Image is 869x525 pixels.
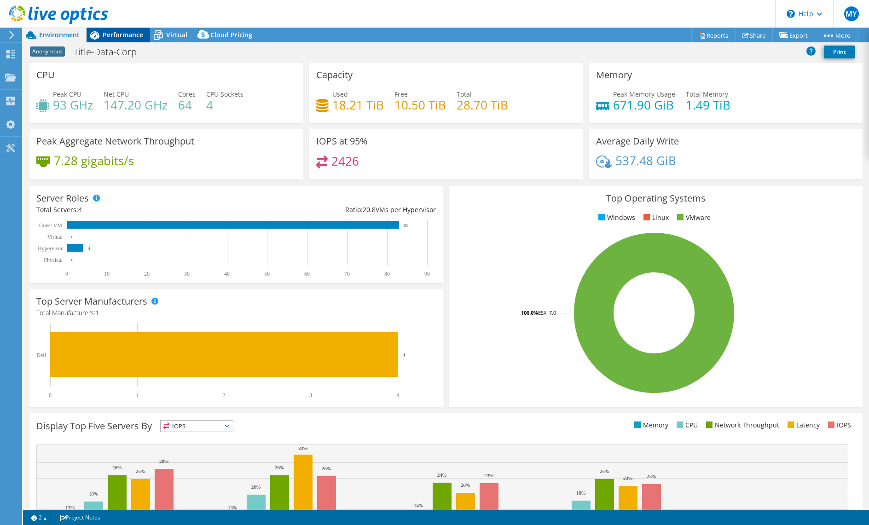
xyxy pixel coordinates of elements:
a: Print [824,46,855,58]
a: Project Notes [53,512,107,523]
text: 23% [623,475,632,481]
h3: Top Operating Systems [456,193,856,203]
div: Total Servers: [36,205,236,215]
li: CPU [674,420,698,430]
h3: CPU [36,70,55,80]
text: 4 [403,352,406,358]
a: 2 [25,512,53,523]
text: 70 [344,271,350,277]
span: Performance [103,30,143,39]
text: 60 [304,271,310,277]
li: Windows [596,213,635,223]
text: 30 [184,271,190,277]
text: 0 [71,235,74,239]
span: Free [394,90,408,98]
span: 20.8 [363,205,376,214]
span: Peak CPU [53,90,81,98]
text: 25% [600,468,609,474]
h3: Server Roles [36,193,89,203]
text: 18% [576,490,585,496]
text: 26% [275,465,284,470]
h3: Capacity [316,70,353,80]
text: 33% [298,445,307,451]
span: MY [844,6,859,21]
text: 2 [222,392,225,398]
h4: 64 [178,100,196,110]
a: More [815,28,857,42]
text: 25% [136,468,145,474]
li: Linux [641,213,669,223]
span: Virtual [166,30,187,39]
text: 20% [251,484,261,490]
text: 50 [264,271,270,277]
h4: Total Manufacturers: [36,308,436,318]
text: 23% [484,473,493,478]
span: Total Memory [686,90,728,98]
text: 10 [104,271,110,277]
h4: 7.28 gigabits/s [54,156,134,166]
h3: Peak Aggregate Network Throughput [36,136,194,146]
text: 4 [396,392,399,398]
span: Used [332,90,348,98]
span: Peak Memory Usage [613,90,675,98]
text: 0 [49,392,52,398]
text: 28% [159,458,168,464]
span: CPU Sockets [206,90,243,98]
text: 13% [65,505,75,510]
span: Net CPU [104,90,129,98]
text: 24% [437,472,446,478]
text: 80 [384,271,390,277]
h3: Memory [596,70,632,80]
span: 4 [78,205,82,214]
text: 13% [228,505,237,510]
tspan: 100.0% [521,309,538,316]
h4: 4 [206,100,243,110]
div: Ratio: VMs per Hypervisor [236,205,436,215]
li: Memory [632,420,668,430]
h4: 147.20 GHz [104,100,168,110]
text: 3 [309,392,312,398]
text: Guest VM [39,222,62,229]
text: 1 [136,392,139,398]
text: Virtual [47,234,63,240]
h1: Title-Data-Corp [70,47,151,57]
span: Cores [178,90,196,98]
text: 14% [414,502,423,508]
text: Physical [44,257,63,263]
h3: Average Daily Write [596,136,679,146]
svg: \n [787,10,795,18]
h4: 537.48 GiB [615,156,676,166]
h4: 28.70 TiB [457,100,508,110]
li: Network Throughput [704,420,779,430]
h4: 18.21 TiB [332,100,384,110]
h4: 2426 [331,156,359,166]
text: 26% [322,466,331,471]
span: Cloud Pricing [210,30,252,39]
text: 0 [71,258,74,262]
text: 40 [224,271,230,277]
h3: IOPS at 95% [316,136,368,146]
text: 18% [89,491,98,496]
text: 23% [647,473,656,479]
a: Reports [691,28,736,42]
text: 26% [112,465,122,470]
text: 0 [65,271,68,277]
tspan: ESXi 7.0 [538,309,556,316]
text: 20% [461,482,470,488]
li: Latency [785,420,820,430]
h4: 671.90 GiB [613,100,675,110]
text: 20 [144,271,150,277]
h3: Top Server Manufacturers [36,296,147,306]
text: 90 [424,271,430,277]
text: 4 [88,246,90,251]
span: 1 [95,308,99,317]
text: 83 [404,223,408,228]
a: Share [735,28,773,42]
li: VMware [675,213,711,223]
h4: 10.50 TiB [394,100,446,110]
text: Dell [36,352,46,358]
h4: 93 GHz [53,100,93,110]
span: IOPS [161,421,233,432]
a: Export [772,28,815,42]
li: IOPS [826,420,851,430]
